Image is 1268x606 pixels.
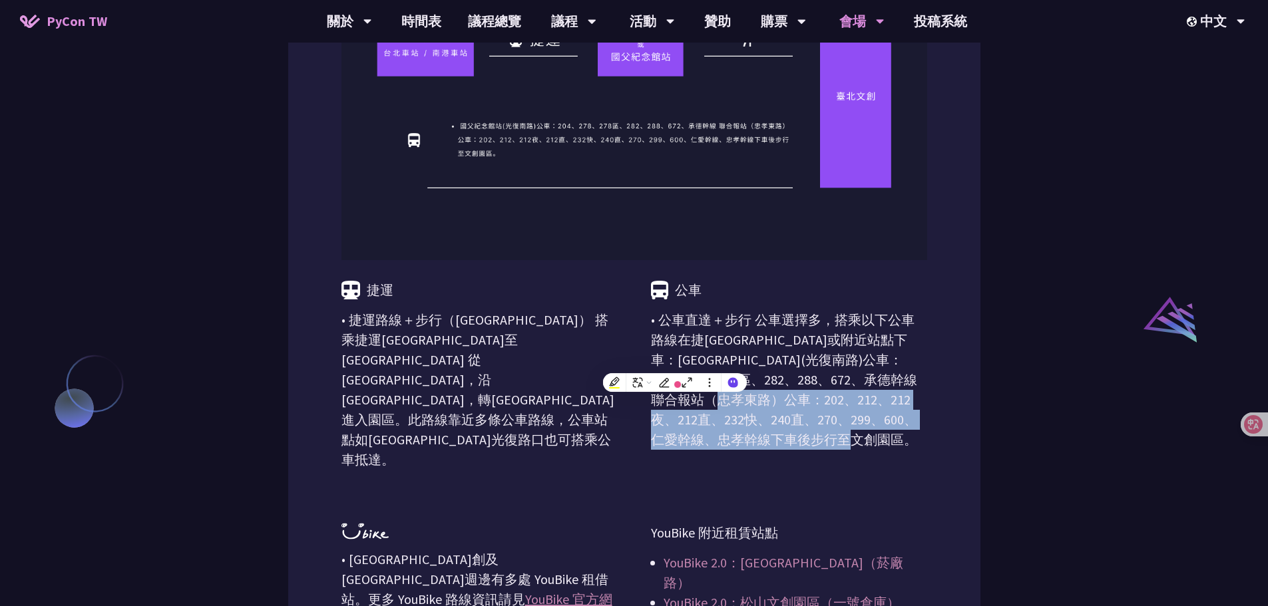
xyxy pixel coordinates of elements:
img: mrt.ee554cf.svg [341,281,360,299]
a: PyCon TW [7,5,120,38]
div: YouBike 附近租賃站點 [651,503,927,553]
img: bus-new.dbd4a5e.svg [651,281,668,299]
h5: 捷運 [360,280,393,300]
span: PyCon TW [47,11,107,31]
img: uBike.f99dc74.svg [341,523,389,539]
h5: 公車 [668,280,702,300]
p: • 公車直達＋步行 公車選擇多，搭乘以下公車路線在捷[GEOGRAPHIC_DATA]或附近站點下車：[GEOGRAPHIC_DATA](光復南路)公車：204、278、278區、282、288... [651,310,927,450]
img: Home icon of PyCon TW 2025 [20,15,40,28]
a: YouBike 2.0：[GEOGRAPHIC_DATA]（菸廠路） [664,554,903,591]
p: • 捷運路線＋步行（[GEOGRAPHIC_DATA]） 搭乘捷運[GEOGRAPHIC_DATA]至[GEOGRAPHIC_DATA] 從 [GEOGRAPHIC_DATA]，沿[GEOGRA... [341,310,618,470]
img: Locale Icon [1187,17,1200,27]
